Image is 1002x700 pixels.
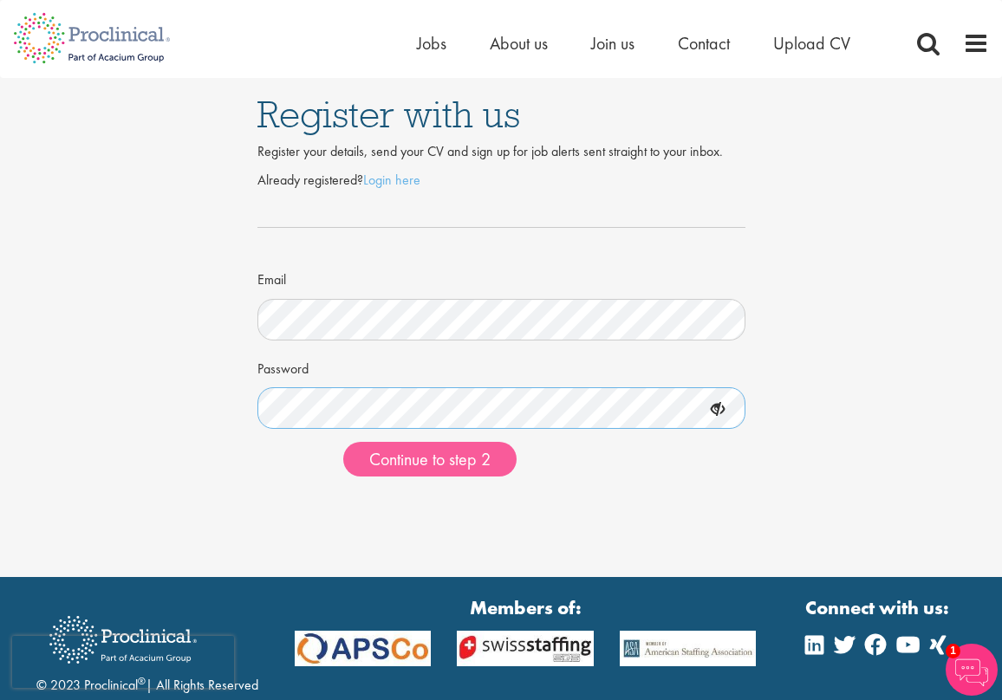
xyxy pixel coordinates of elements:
div: Register your details, send your CV and sign up for job alerts sent straight to your inbox. [257,142,745,162]
p: Already registered? [257,171,745,191]
img: Chatbot [946,644,998,696]
label: Password [257,353,309,379]
a: About us [490,32,548,55]
img: APSCo [282,631,445,667]
iframe: reCAPTCHA [12,636,234,688]
label: Email [257,264,286,290]
img: APSCo [607,631,770,667]
a: Contact [678,32,730,55]
button: Continue to step 2 [343,442,517,476]
a: Jobs [417,32,446,55]
strong: Connect with us: [805,594,953,621]
strong: Members of: [295,594,757,621]
img: Proclinical Recruitment [36,604,210,676]
div: © 2023 Proclinical | All Rights Reserved [36,603,258,696]
h1: Register with us [257,95,745,133]
span: Continue to step 2 [369,448,491,470]
span: 1 [946,644,960,658]
img: APSCo [444,631,607,667]
a: Login here [363,171,420,189]
a: Join us [591,32,634,55]
a: Upload CV [773,32,850,55]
